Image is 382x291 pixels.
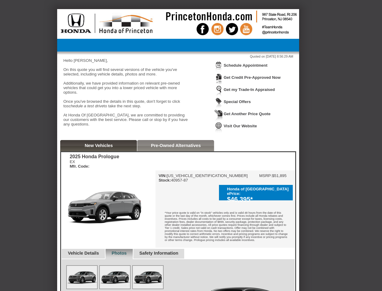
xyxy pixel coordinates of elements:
[224,99,251,104] a: Special Offers
[224,112,270,116] a: Get Another Price Quote
[259,173,272,178] td: MSRP:
[224,87,275,92] a: Get my Trade-In Appraised
[214,98,223,109] img: Icon_WeeklySpecials.png
[224,124,257,128] a: Visit Our Website
[272,173,286,178] td: $51,895
[85,143,113,148] a: New Vehicles
[151,143,201,148] a: Pre-Owned Alternatives
[61,170,155,241] img: 2025 Honda Prologue
[68,251,99,256] a: Vehicle Details
[63,55,293,58] div: Quoted on [DATE] 8:56:29 AM
[67,266,97,289] img: Image.aspx
[214,122,223,133] img: Icon_VisitWebsite.png
[158,173,248,182] div: [US_VEHICLE_IDENTIFICATION_NUMBER] 40957-87
[227,196,290,203] div: $46,395*
[155,207,295,248] div: *Your price quote is valid on "in stock" vehicles only and is valid 48 hours from the date of thi...
[70,159,119,169] div: EX
[158,173,167,178] b: VIN:
[214,85,223,97] img: Icon_TradeInAppraisal.png
[227,187,290,196] div: Honda of [GEOGRAPHIC_DATA] ePrice:
[139,251,178,256] a: Safety Information
[214,73,223,85] img: Icon_CreditApproval.png
[224,63,267,68] a: Schedule Appointment
[158,178,171,182] b: Stock:
[100,266,130,289] img: Image.aspx
[70,164,89,169] b: Mfr. Code:
[224,75,280,80] a: Get Credit Pre-Approved Now
[214,110,223,121] img: Icon_GetQuote.png
[112,251,127,256] a: Photos
[70,154,119,159] div: 2025 Honda Prologue
[133,266,163,289] img: Image.aspx
[63,58,190,131] div: Hello [PERSON_NAME], On this quote you will find several versions of the vehicle you've selected,...
[214,61,223,72] img: Icon_ScheduleAppointment.png
[67,104,104,108] em: schedule a test drive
